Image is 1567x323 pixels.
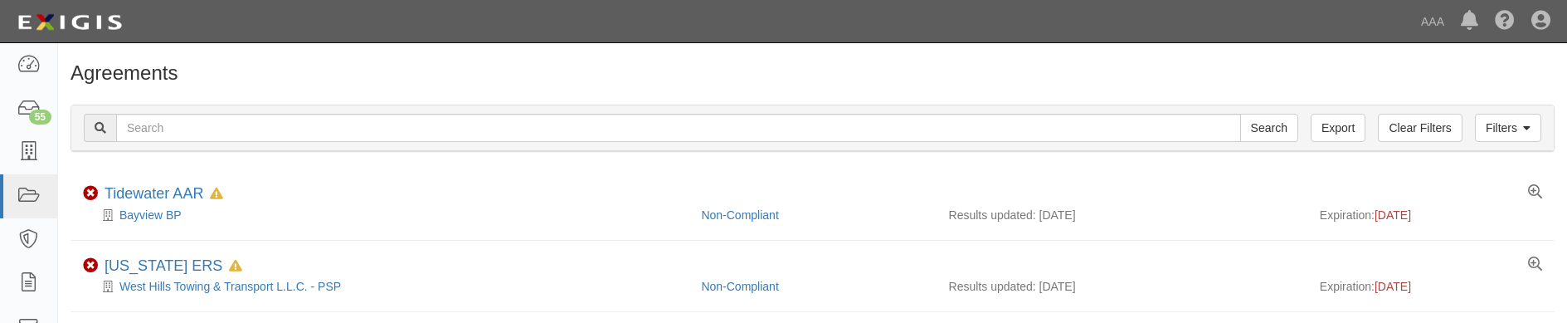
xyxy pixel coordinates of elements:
[1320,207,1542,223] div: Expiration:
[83,186,98,201] i: Non-Compliant
[949,207,1295,223] div: Results updated: [DATE]
[83,207,689,223] div: Bayview BP
[12,7,127,37] img: logo-5460c22ac91f19d4615b14bd174203de0afe785f0fc80cf4dbbc73dc1793850b.png
[83,258,98,273] i: Non-Compliant
[1528,257,1542,272] a: View results summary
[116,114,1241,142] input: Search
[229,261,242,272] i: In Default since 07/25/2025
[1528,185,1542,200] a: View results summary
[1378,114,1462,142] a: Clear Filters
[119,280,341,293] a: West Hills Towing & Transport L.L.C. - PSP
[1475,114,1541,142] a: Filters
[701,208,778,222] a: Non-Compliant
[105,257,242,276] div: California ERS
[701,280,778,293] a: Non-Compliant
[1240,114,1298,142] input: Search
[1320,278,1542,295] div: Expiration:
[71,62,1555,84] h1: Agreements
[83,278,689,295] div: West Hills Towing & Transport L.L.C. - PSP
[1375,208,1411,222] span: [DATE]
[105,185,203,202] a: Tidewater AAR
[105,185,223,203] div: Tidewater AAR
[29,110,51,125] div: 55
[119,208,182,222] a: Bayview BP
[1495,12,1515,32] i: Help Center - Complianz
[1311,114,1365,142] a: Export
[949,278,1295,295] div: Results updated: [DATE]
[105,257,222,274] a: [US_STATE] ERS
[210,188,223,200] i: In Default since 06/27/2025
[1375,280,1411,293] span: [DATE]
[1413,5,1453,38] a: AAA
